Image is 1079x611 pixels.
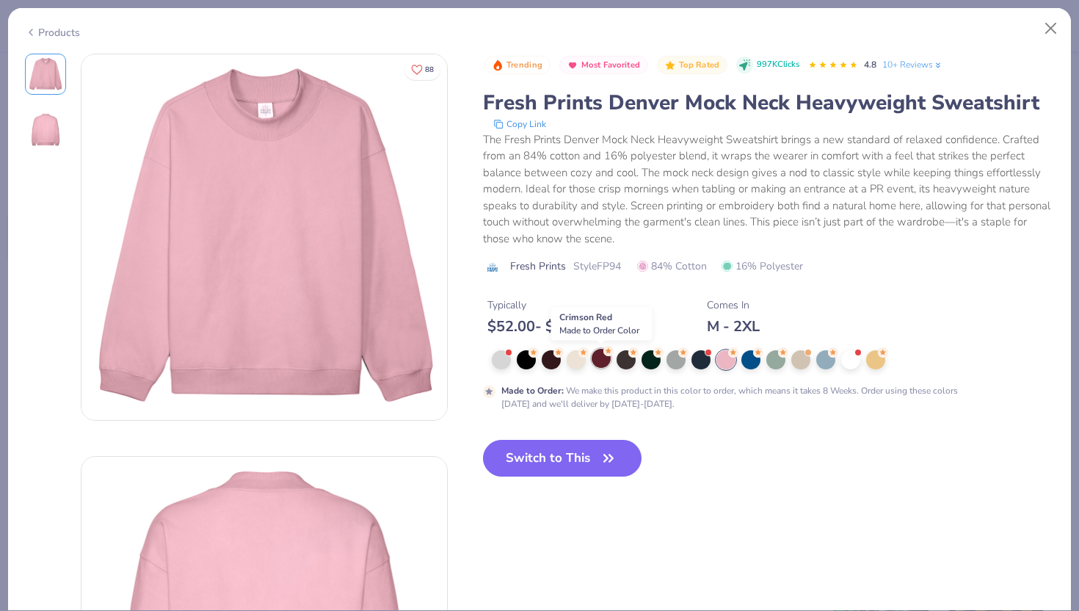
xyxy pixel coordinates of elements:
div: M - 2XL [707,317,760,336]
button: Switch to This [483,440,642,477]
strong: Made to Order : [501,385,564,397]
div: 4.8 Stars [808,54,858,77]
div: We make this product in this color to order, which means it takes 8 Weeks. Order using these colo... [501,384,987,411]
button: Badge Button [559,56,648,75]
img: Most Favorited sort [567,59,578,71]
span: Made to Order Color [559,325,639,336]
div: Typically [487,297,608,313]
span: Style FP94 [573,258,621,274]
span: Most Favorited [581,61,640,69]
img: Trending sort [492,59,504,71]
span: 88 [425,66,434,73]
img: Front [28,57,63,92]
div: Comes In [707,297,760,313]
span: 84% Cotton [637,258,707,274]
button: copy to clipboard [489,117,551,131]
span: 16% Polyester [722,258,803,274]
button: Badge Button [484,56,551,75]
span: Trending [506,61,542,69]
a: 10+ Reviews [882,58,943,71]
span: Top Rated [679,61,720,69]
div: The Fresh Prints Denver Mock Neck Heavyweight Sweatshirt brings a new standard of relaxed confide... [483,131,1055,247]
button: Close [1037,15,1065,43]
img: Front [81,54,447,420]
img: brand logo [483,261,503,273]
div: $ 52.00 - $ 60.00 [487,317,608,336]
span: Fresh Prints [510,258,566,274]
button: Like [404,59,440,80]
div: Products [25,25,80,40]
button: Badge Button [657,56,727,75]
img: Back [28,112,63,148]
div: Crimson Red [551,307,653,341]
span: 4.8 [864,59,876,70]
div: Fresh Prints Denver Mock Neck Heavyweight Sweatshirt [483,89,1055,117]
span: 997K Clicks [757,59,799,71]
img: Top Rated sort [664,59,676,71]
